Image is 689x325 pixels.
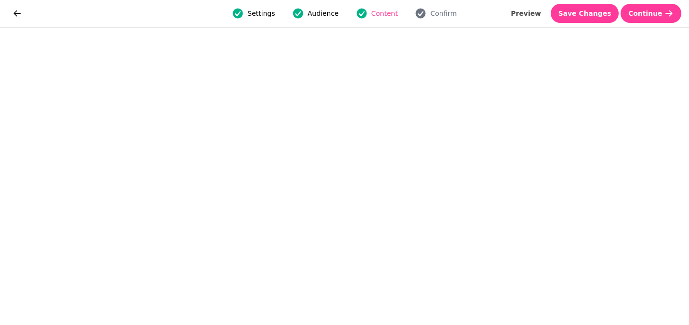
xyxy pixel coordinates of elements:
span: Save Changes [558,10,611,17]
span: Audience [308,9,339,18]
span: Content [371,9,398,18]
span: Confirm [430,9,456,18]
span: Continue [628,10,662,17]
button: Preview [503,4,549,23]
button: Continue [621,4,681,23]
span: Preview [511,10,541,17]
button: Save Changes [551,4,619,23]
span: Settings [247,9,275,18]
button: go back [8,4,27,23]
